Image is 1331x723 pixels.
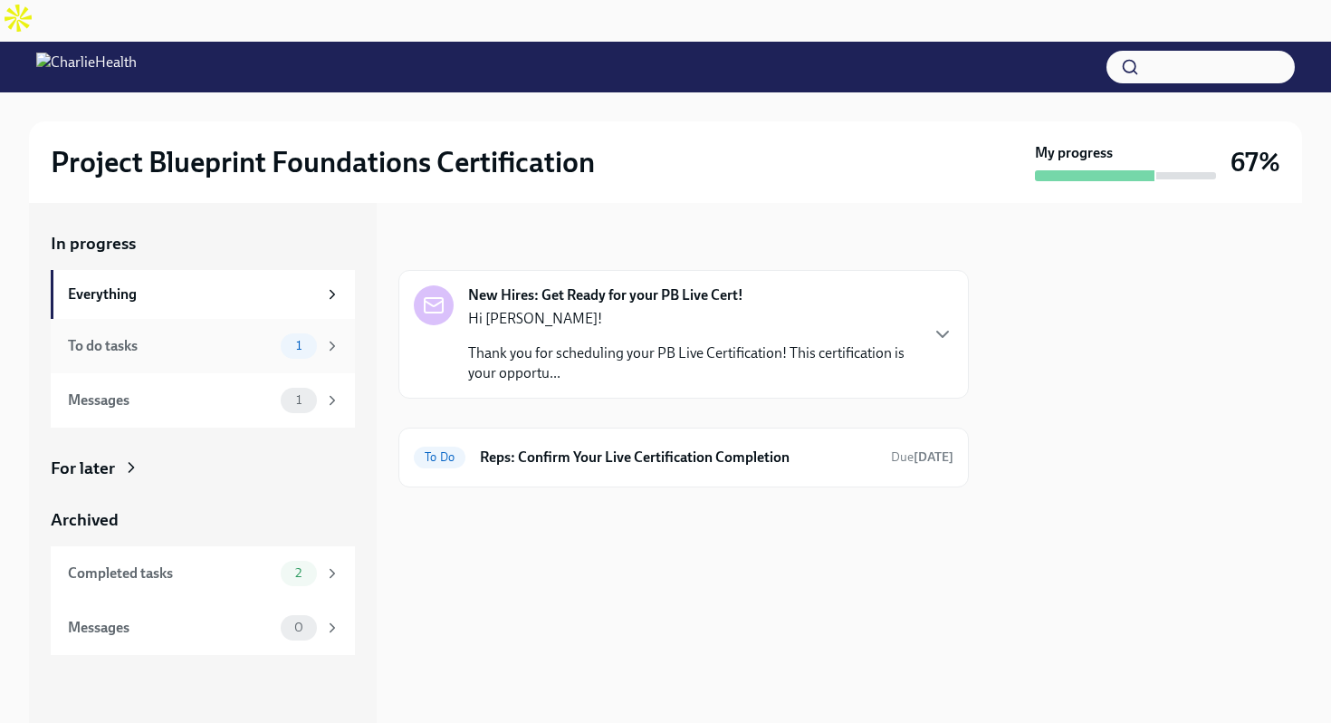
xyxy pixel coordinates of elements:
[285,339,312,352] span: 1
[36,53,137,82] img: CharlieHealth
[398,232,484,255] div: In progress
[68,564,273,583] div: Completed tasks
[283,621,314,634] span: 0
[285,393,312,407] span: 1
[1230,146,1280,178] h3: 67%
[68,284,317,304] div: Everything
[284,566,312,580] span: 2
[51,546,355,601] a: Completed tasks2
[51,457,115,480] div: For later
[468,343,917,383] p: Thank you for scheduling your PB Live Certification! This certification is your opportu...
[51,601,355,655] a: Messages0
[468,285,743,305] strong: New Hires: Get Ready for your PB Live Cert!
[468,309,917,329] p: Hi [PERSON_NAME]!
[891,449,953,465] span: Due
[891,448,953,466] span: October 2nd, 2025 12:00
[480,448,876,468] h6: Reps: Confirm Your Live Certification Completion
[68,390,273,410] div: Messages
[51,270,355,319] a: Everything
[51,319,355,373] a: To do tasks1
[51,457,355,480] a: For later
[1035,143,1113,163] strong: My progress
[68,618,273,638] div: Messages
[51,144,595,180] h2: Project Blueprint Foundations Certification
[414,443,953,472] a: To DoReps: Confirm Your Live Certification CompletionDue[DATE]
[914,449,953,465] strong: [DATE]
[51,508,355,532] a: Archived
[68,336,273,356] div: To do tasks
[414,450,465,464] span: To Do
[51,232,355,255] a: In progress
[51,373,355,428] a: Messages1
